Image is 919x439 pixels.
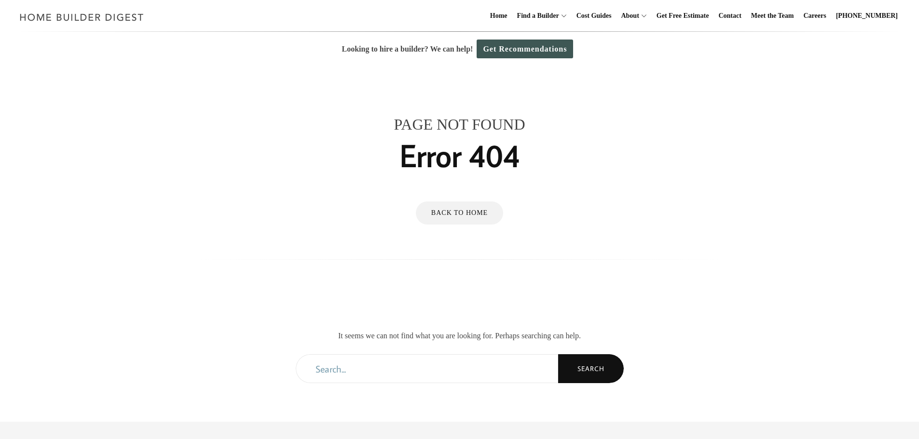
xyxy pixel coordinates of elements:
a: Find a Builder [513,0,559,31]
a: Get Recommendations [477,40,573,58]
span: Search [577,364,604,373]
a: About [617,0,639,31]
a: Get Free Estimate [653,0,713,31]
a: Home [486,0,511,31]
a: Contact [714,0,745,31]
button: Search [558,354,624,383]
img: Home Builder Digest [15,8,148,27]
a: [PHONE_NUMBER] [832,0,902,31]
p: It seems we can not find what you are looking for. Perhaps searching can help. [296,329,624,343]
a: Meet the Team [747,0,798,31]
a: Cost Guides [573,0,616,31]
a: Back to Home [416,201,503,225]
a: Careers [800,0,830,31]
h1: Error 404 [400,132,520,178]
input: Search... [296,354,558,383]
